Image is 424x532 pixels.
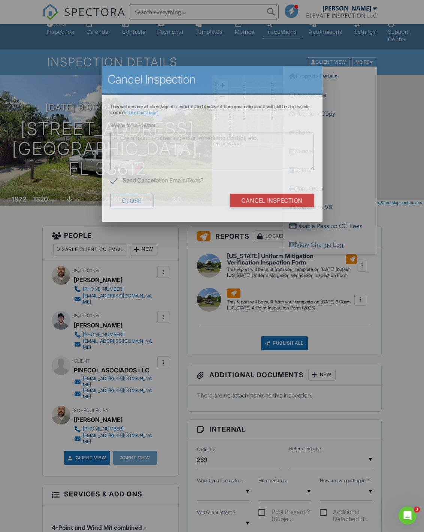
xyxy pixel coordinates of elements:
[110,122,156,128] label: Reason for cancelation
[107,72,317,87] h2: Cancel Inspection
[230,193,314,207] input: Cancel Inspection
[414,507,420,513] span: 3
[110,104,314,116] p: This will remove all client/agent reminders and remove it from your calendar. It will still be ac...
[124,110,157,115] a: Inspections page
[110,193,153,207] div: Close
[399,507,417,525] iframe: Intercom live chat
[110,176,203,186] label: Send Cancellation Emails/Texts?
